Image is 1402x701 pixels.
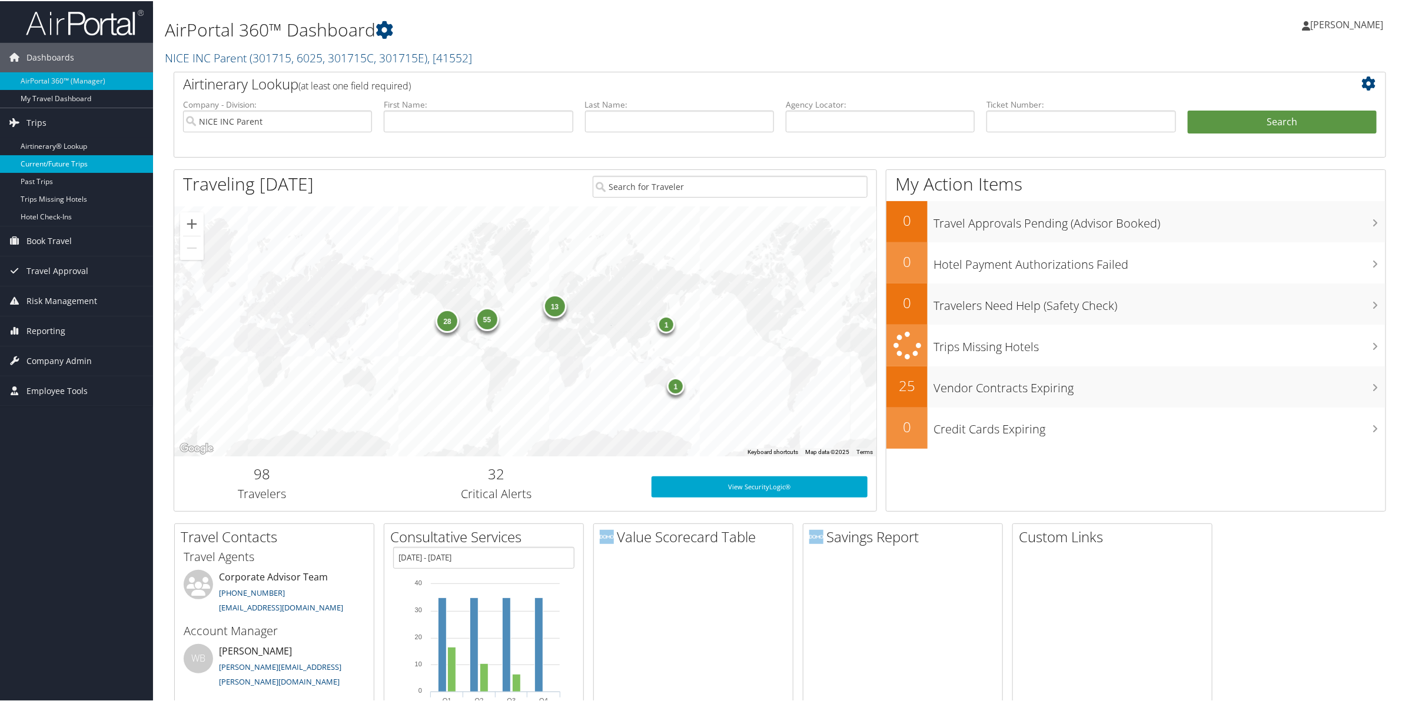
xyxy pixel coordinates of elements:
h2: 0 [886,209,928,229]
h3: Credit Cards Expiring [933,414,1386,436]
label: Last Name: [585,98,774,109]
img: domo-logo.png [600,529,614,543]
h3: Travelers [183,485,341,501]
tspan: 40 [415,578,422,585]
a: 0Hotel Payment Authorizations Failed [886,241,1386,282]
span: Travel Approval [26,255,88,285]
img: airportal-logo.png [26,8,144,35]
a: [PERSON_NAME] [1302,6,1395,41]
button: Zoom in [180,211,204,235]
label: Ticket Number: [986,98,1175,109]
h2: 0 [886,292,928,312]
label: First Name: [384,98,573,109]
div: WB [184,643,213,672]
span: Reporting [26,315,65,345]
a: [PHONE_NUMBER] [219,586,285,597]
div: 1 [657,314,675,332]
a: Open this area in Google Maps (opens a new window) [177,440,216,455]
h1: My Action Items [886,171,1386,195]
h3: Hotel Payment Authorizations Failed [933,249,1386,272]
button: Keyboard shortcuts [747,447,798,455]
input: Search for Traveler [593,175,868,196]
div: 55 [475,306,499,329]
a: NICE INC Parent [165,49,472,65]
h3: Critical Alerts [358,485,633,501]
h2: 0 [886,251,928,271]
tspan: 30 [415,605,422,612]
div: 28 [436,308,459,332]
h2: 0 [886,416,928,436]
span: Company Admin [26,345,92,375]
a: 0Travel Approvals Pending (Advisor Booked) [886,200,1386,241]
img: Google [177,440,216,455]
span: Map data ©2025 [805,448,849,454]
span: Employee Tools [26,375,88,405]
span: (at least one field required) [298,78,411,91]
a: 25Vendor Contracts Expiring [886,365,1386,406]
a: View SecurityLogic® [652,475,868,496]
span: , [ 41552 ] [427,49,472,65]
button: Zoom out [180,235,204,259]
tspan: 0 [418,686,422,693]
h1: Traveling [DATE] [183,171,314,195]
button: Search [1188,109,1377,133]
h3: Travel Agents [184,548,365,564]
a: Terms (opens in new tab) [856,448,873,454]
li: Corporate Advisor Team [178,569,371,617]
a: [EMAIL_ADDRESS][DOMAIN_NAME] [219,601,343,612]
img: domo-logo.png [809,529,823,543]
h2: Savings Report [809,526,1002,546]
span: [PERSON_NAME] [1310,17,1383,30]
tspan: 10 [415,659,422,666]
span: Book Travel [26,225,72,255]
div: 13 [543,293,566,316]
h2: Airtinerary Lookup [183,73,1276,93]
label: Company - Division: [183,98,372,109]
h2: Value Scorecard Table [600,526,793,546]
div: 1 [667,376,685,394]
li: [PERSON_NAME] [178,643,371,691]
h2: Custom Links [1019,526,1212,546]
a: 0Credit Cards Expiring [886,406,1386,448]
span: ( 301715, 6025, 301715C, 301715E ) [250,49,427,65]
h2: 25 [886,375,928,395]
a: Trips Missing Hotels [886,323,1386,365]
label: Agency Locator: [786,98,975,109]
a: [PERSON_NAME][EMAIL_ADDRESS][PERSON_NAME][DOMAIN_NAME] [219,660,341,686]
h2: Travel Contacts [181,526,374,546]
h3: Travel Approvals Pending (Advisor Booked) [933,208,1386,231]
h3: Travelers Need Help (Safety Check) [933,291,1386,313]
span: Dashboards [26,42,74,71]
a: 0Travelers Need Help (Safety Check) [886,282,1386,323]
h3: Vendor Contracts Expiring [933,373,1386,395]
h2: 98 [183,463,341,483]
h2: Consultative Services [390,526,583,546]
h3: Account Manager [184,622,365,638]
span: Trips [26,107,46,136]
h1: AirPortal 360™ Dashboard [165,16,985,41]
h2: 32 [358,463,633,483]
tspan: 20 [415,632,422,639]
span: Risk Management [26,285,97,315]
h3: Trips Missing Hotels [933,332,1386,354]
